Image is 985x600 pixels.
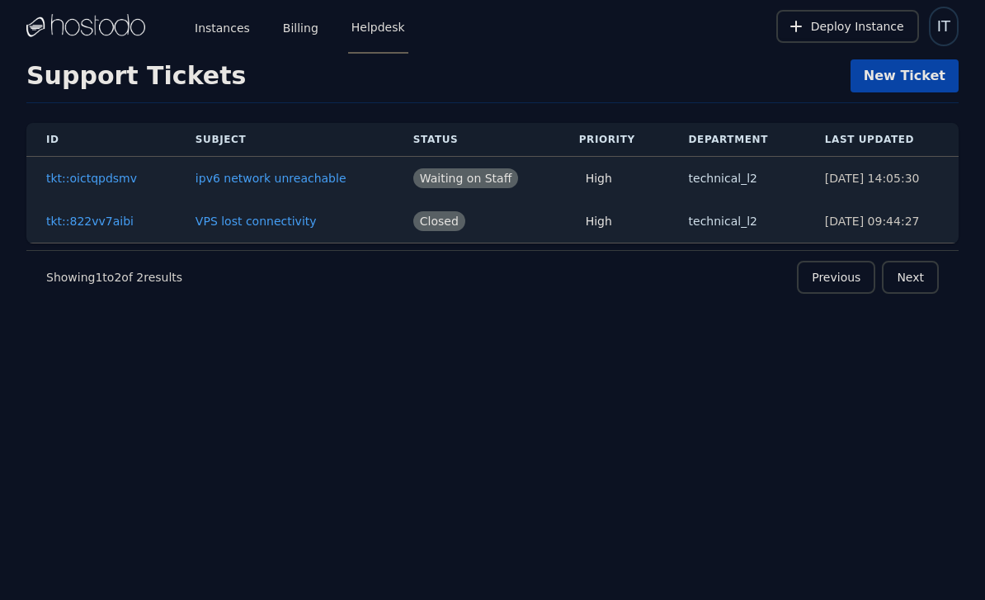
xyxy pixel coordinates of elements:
[811,18,904,35] span: Deploy Instance
[95,271,102,284] span: 1
[579,211,619,231] span: High
[413,211,465,231] span: Closed
[413,168,519,188] span: Waiting on Staff
[394,123,559,157] th: Status
[196,170,346,187] button: ipv6 network unreachable
[929,7,959,46] button: User menu
[825,213,939,229] div: [DATE] 09:44:27
[114,271,121,284] span: 2
[26,61,246,91] h1: Support Tickets
[689,170,785,187] div: technical_l2
[797,261,875,294] button: Previous
[669,123,805,157] th: Department
[579,168,619,188] span: High
[559,123,669,157] th: Priority
[689,213,785,229] div: technical_l2
[26,14,145,39] img: Logo
[805,123,959,157] th: Last Updated
[196,213,317,229] button: VPS lost connectivity
[882,261,939,294] button: Next
[851,59,959,92] button: New Ticket
[825,170,939,187] div: [DATE] 14:05:30
[46,213,134,229] button: tkt::822vv7aibi
[136,271,144,284] span: 2
[26,250,959,304] nav: Pagination
[26,123,176,157] th: ID
[176,123,394,157] th: Subject
[46,269,182,286] p: Showing to of results
[937,15,950,38] span: IT
[46,170,137,187] button: tkt::oictqpdsmv
[776,10,919,43] button: Deploy Instance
